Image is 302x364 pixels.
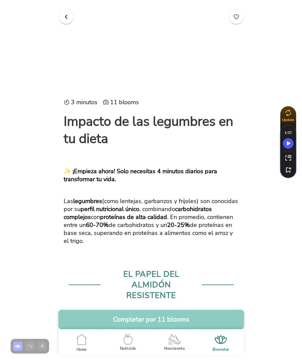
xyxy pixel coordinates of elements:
b: ✨ ¡Empieza ahora! Solo necesitas 4 minutos diarios para transformar tu vida. [64,167,217,183]
ion-label: Home [76,347,86,352]
b: carbohidratos complejos [64,205,212,221]
ion-label: 11 blooms [103,98,139,106]
b: 60-70% [86,221,109,229]
b: proteínas de alta calidad [100,213,167,221]
button: Completar por 11 blooms [58,310,244,329]
h1: Impacto de las legumbres en tu dieta [64,113,239,147]
ion-label: Bienestar [212,347,229,352]
div: El papel del almidón resistente [105,269,197,301]
ion-label: Nutrición [120,346,136,351]
b: 20-25% [167,221,190,229]
b: legumbres [73,197,102,205]
b: perfil nutricional único [81,205,139,213]
ion-label: Movimiento [164,346,185,351]
p: Las (como lentejas, garbanzos y frijoles) son conocidas por su , combinando con . En promedio, co... [64,197,239,245]
ion-label: 3 minutos [64,98,97,106]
